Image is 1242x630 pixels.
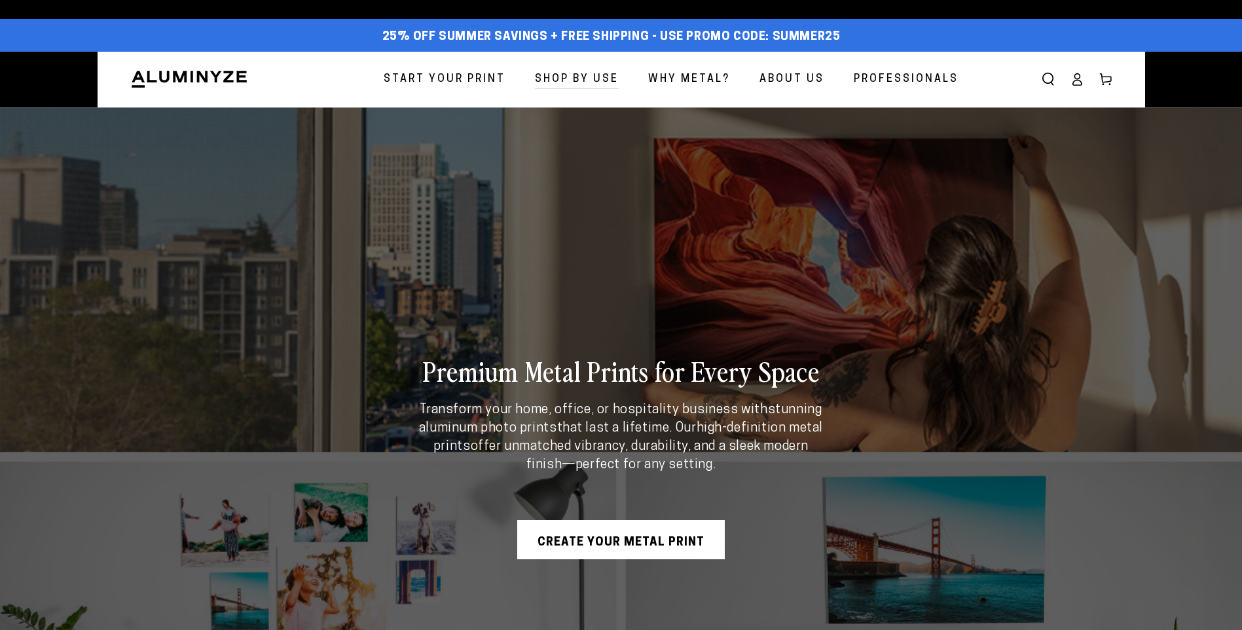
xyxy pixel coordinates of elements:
img: Aluminyze [130,69,248,89]
span: About Us [759,70,824,89]
summary: Search our site [1034,65,1063,94]
a: Why Metal? [638,62,740,97]
h2: Premium Metal Prints for Every Space [415,354,828,388]
span: Why Metal? [648,70,730,89]
strong: stunning aluminum photo prints [419,403,822,435]
p: Transform your home, office, or hospitality business with that last a lifetime. Our offer unmatch... [415,401,828,474]
span: Professionals [854,70,959,89]
span: Shop By Use [535,70,619,89]
a: CREATE YOUR METAL PRINT [517,520,725,559]
a: Professionals [844,62,968,97]
span: 25% off Summer Savings + Free Shipping - Use Promo Code: SUMMER25 [382,30,841,45]
span: Start Your Print [384,70,505,89]
a: Start Your Print [374,62,515,97]
a: Shop By Use [525,62,629,97]
a: About Us [750,62,834,97]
